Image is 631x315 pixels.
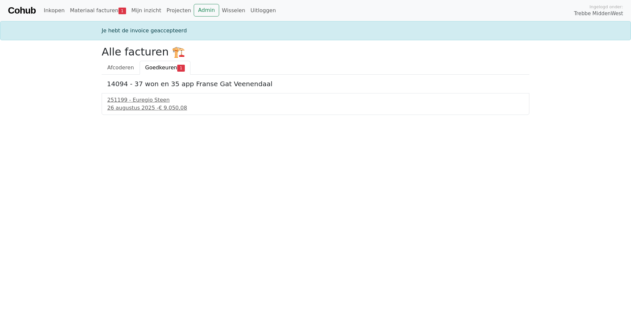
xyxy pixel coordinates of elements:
[102,61,140,75] a: Afcoderen
[107,80,524,88] h5: 14094 - 37 won en 35 app Franse Gat Veenendaal
[145,64,177,71] span: Goedkeuren
[67,4,129,17] a: Materiaal facturen1
[41,4,67,17] a: Inkopen
[107,104,524,112] div: 26 augustus 2025 -
[219,4,248,17] a: Wisselen
[140,61,190,75] a: Goedkeuren1
[589,4,623,10] span: Ingelogd onder:
[118,8,126,14] span: 1
[107,64,134,71] span: Afcoderen
[107,96,524,112] a: 251199 - Euregio Steen26 augustus 2025 -€ 9.050,08
[129,4,164,17] a: Mijn inzicht
[164,4,194,17] a: Projecten
[107,96,524,104] div: 251199 - Euregio Steen
[98,27,533,35] div: Je hebt de invoice geaccepteerd
[248,4,279,17] a: Uitloggen
[8,3,36,18] a: Cohub
[574,10,623,17] span: Trebbe MiddenWest
[102,46,529,58] h2: Alle facturen 🏗️
[194,4,219,17] a: Admin
[158,105,187,111] span: € 9.050,08
[177,65,185,71] span: 1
